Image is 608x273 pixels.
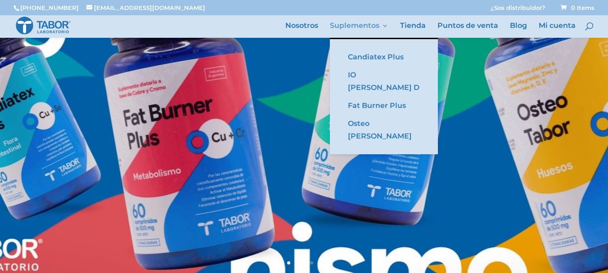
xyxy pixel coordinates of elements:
[339,97,429,115] a: Fat Burner Plus
[339,48,429,66] a: Candiatex Plus
[437,22,498,38] a: Puntos de venta
[339,66,429,97] a: IO [PERSON_NAME] D
[310,261,313,264] a: 4
[15,16,71,35] img: Laboratorio Tabor
[491,5,545,15] a: ¿Sos distribuidor?
[339,115,429,145] a: Osteo [PERSON_NAME]
[400,22,426,38] a: Tienda
[510,22,527,38] a: Blog
[539,22,576,38] a: Mi cuenta
[295,261,298,264] a: 2
[302,261,306,264] a: 3
[287,261,290,264] a: 1
[285,22,318,38] a: Nosotros
[318,261,321,264] a: 5
[20,4,79,11] a: [PHONE_NUMBER]
[559,4,594,11] a: 0 Items
[561,4,594,11] span: 0 Items
[86,4,205,11] a: [EMAIL_ADDRESS][DOMAIN_NAME]
[330,22,388,38] a: Suplementos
